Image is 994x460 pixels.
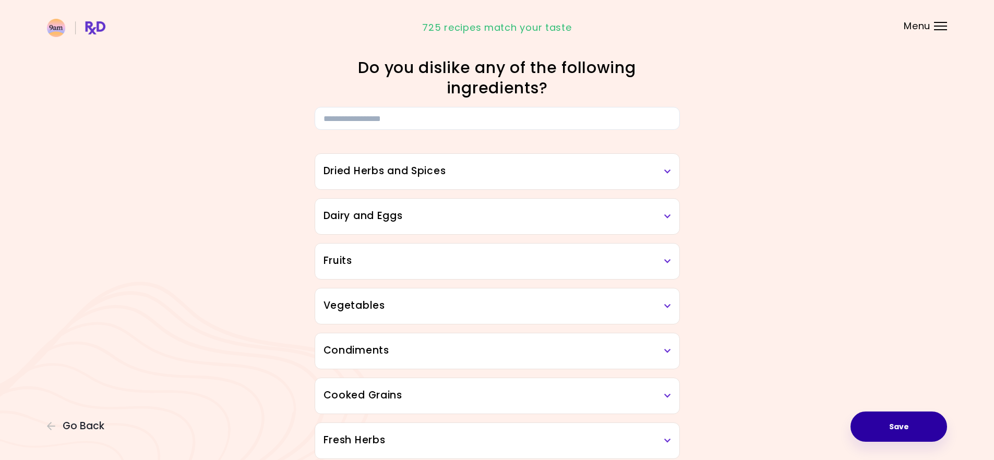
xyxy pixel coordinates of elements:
[904,21,930,31] span: Menu
[324,433,671,448] h3: Fresh Herbs
[324,164,671,179] h3: Dried Herbs and Spices
[324,343,671,358] h3: Condiments
[47,420,110,432] button: Go Back
[324,209,671,224] h3: Dairy and Eggs
[315,57,680,98] h1: Do you dislike any of the following ingredients?
[324,253,671,269] h3: Fruits
[422,19,571,36] div: 725 recipes match your taste
[324,298,671,313] h3: Vegetables
[63,420,104,432] span: Go Back
[47,19,105,37] img: RxDiet
[324,388,671,403] h3: Cooked Grains
[851,411,947,442] button: Save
